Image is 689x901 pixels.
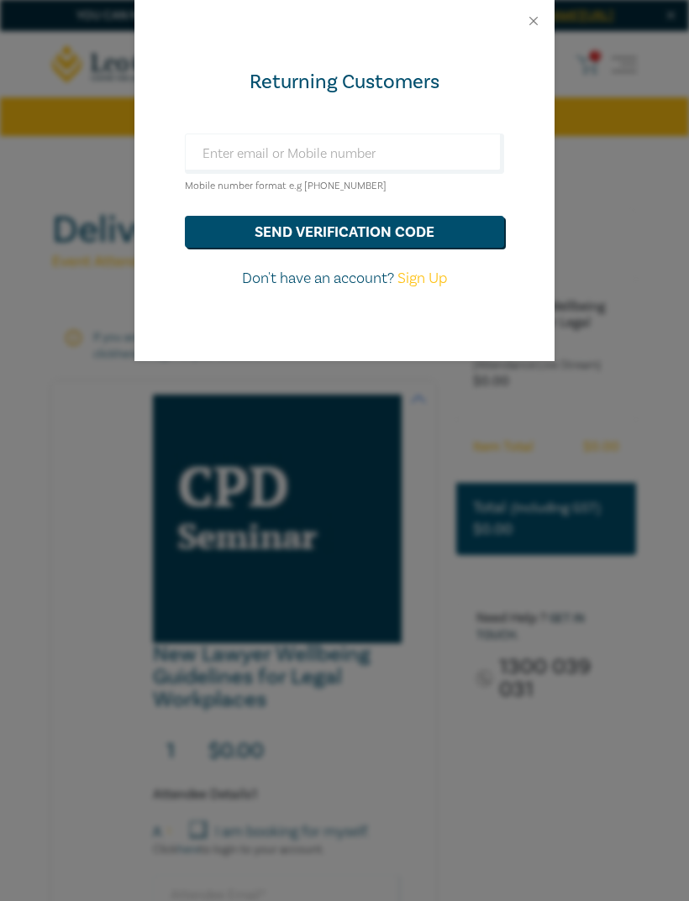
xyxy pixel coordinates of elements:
[185,134,504,174] input: Enter email or Mobile number
[185,180,387,192] small: Mobile number format e.g [PHONE_NUMBER]
[397,269,447,288] a: Sign Up
[185,69,504,96] div: Returning Customers
[526,13,541,29] button: Close
[185,268,504,290] p: Don't have an account?
[185,216,504,248] button: send verification code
